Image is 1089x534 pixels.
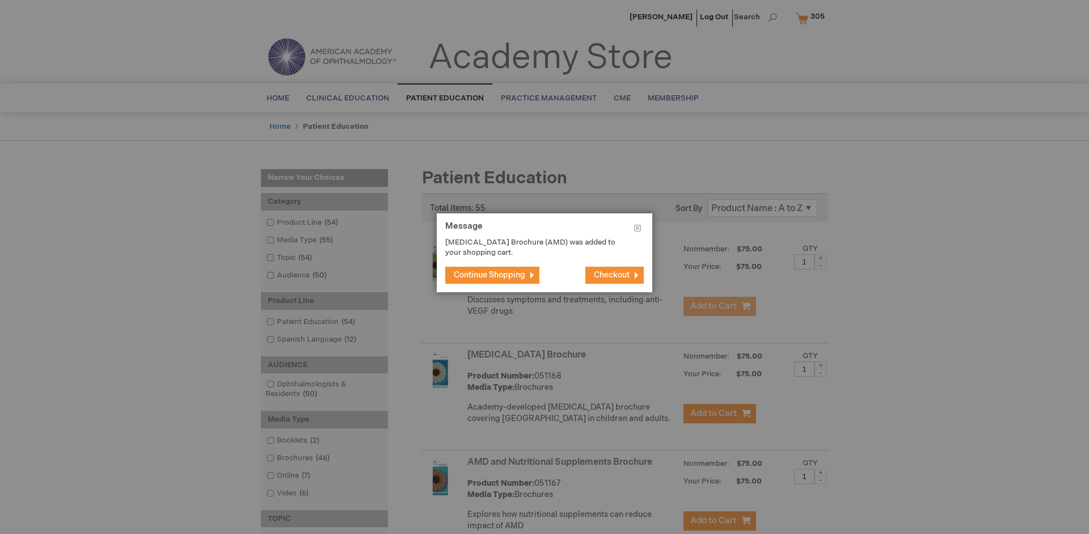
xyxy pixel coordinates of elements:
[445,222,644,237] h1: Message
[454,270,525,280] span: Continue Shopping
[594,270,630,280] span: Checkout
[445,267,539,284] button: Continue Shopping
[585,267,644,284] button: Checkout
[445,237,627,258] p: [MEDICAL_DATA] Brochure (AMD) was added to your shopping cart.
